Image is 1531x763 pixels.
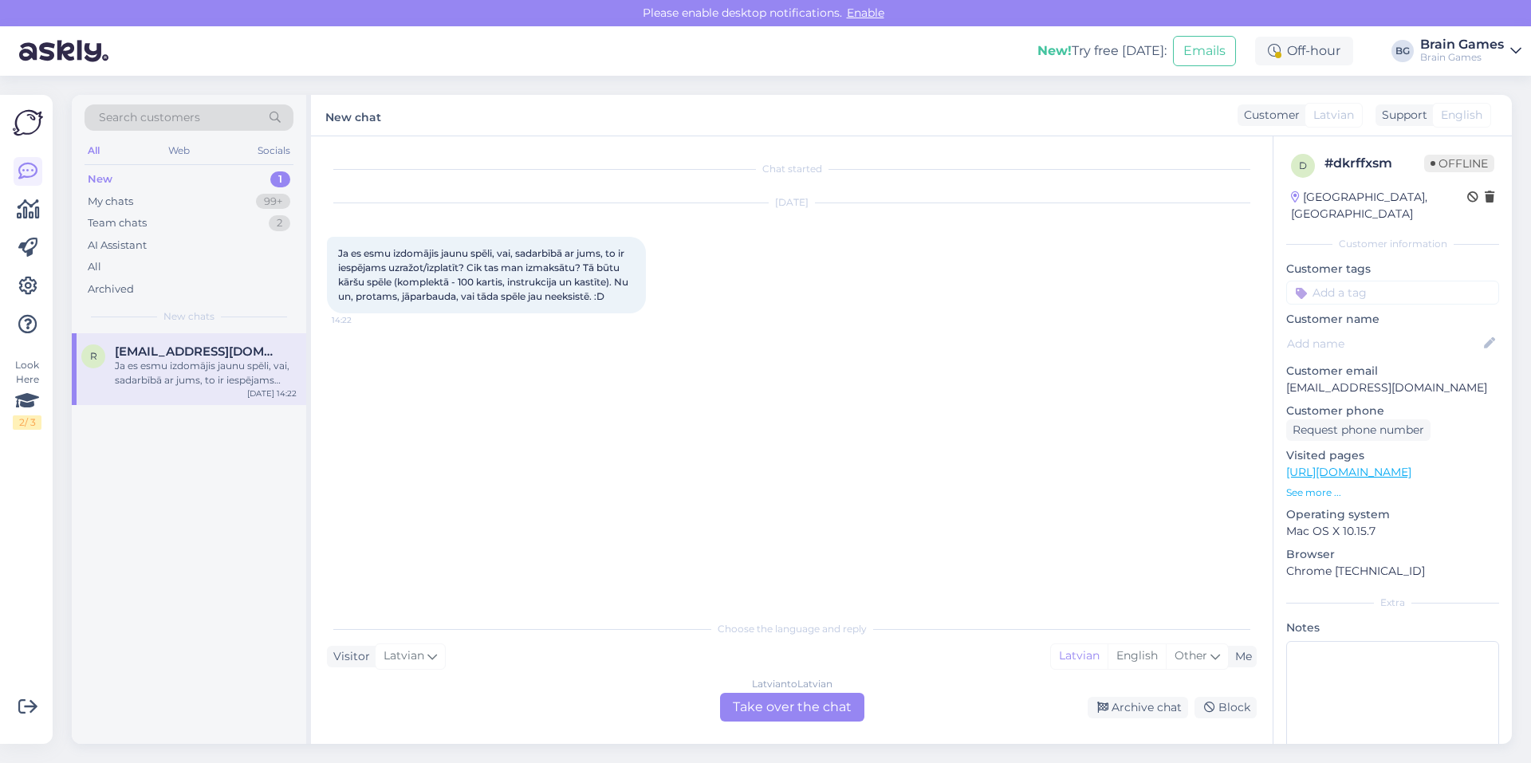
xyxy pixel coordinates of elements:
span: Latvian [1313,107,1354,124]
p: Visited pages [1286,447,1499,464]
span: New chats [163,309,214,324]
div: Choose the language and reply [327,622,1257,636]
div: Brain Games [1420,38,1504,51]
div: Web [165,140,193,161]
div: Support [1376,107,1427,124]
div: Request phone number [1286,419,1431,441]
span: ringuss@gmail.com [115,344,281,359]
div: [GEOGRAPHIC_DATA], [GEOGRAPHIC_DATA] [1291,189,1467,222]
div: Try free [DATE]: [1037,41,1167,61]
div: Look Here [13,358,41,430]
span: d [1299,159,1307,171]
div: Me [1229,648,1252,665]
p: Mac OS X 10.15.7 [1286,523,1499,540]
div: Visitor [327,648,370,665]
p: Browser [1286,546,1499,563]
p: Notes [1286,619,1499,636]
span: Ja es esmu izdomājis jaunu spēli, vai, sadarbībā ar jums, to ir iespējams uzražot/izplatīt? Cik t... [338,247,631,302]
p: Operating system [1286,506,1499,523]
div: Chat started [327,162,1257,176]
div: 99+ [256,194,290,210]
div: [DATE] 14:22 [247,387,297,399]
div: Team chats [88,215,147,231]
div: Take over the chat [720,693,864,722]
span: Search customers [99,109,200,126]
div: 2 [269,215,290,231]
input: Add a tag [1286,281,1499,305]
div: Socials [254,140,293,161]
div: English [1108,644,1166,668]
p: See more ... [1286,486,1499,500]
div: Archive chat [1088,697,1188,718]
div: Latvian to Latvian [752,677,832,691]
div: Block [1194,697,1257,718]
div: All [88,259,101,275]
div: [DATE] [327,195,1257,210]
b: New! [1037,43,1072,58]
p: [EMAIL_ADDRESS][DOMAIN_NAME] [1286,380,1499,396]
div: Extra [1286,596,1499,610]
div: AI Assistant [88,238,147,254]
div: Customer information [1286,237,1499,251]
p: Customer email [1286,363,1499,380]
p: Customer name [1286,311,1499,328]
input: Add name [1287,335,1481,352]
p: Customer tags [1286,261,1499,277]
div: My chats [88,194,133,210]
div: 1 [270,171,290,187]
a: Brain GamesBrain Games [1420,38,1521,64]
span: Offline [1424,155,1494,172]
span: English [1441,107,1482,124]
div: BG [1391,40,1414,62]
p: Customer phone [1286,403,1499,419]
span: Enable [842,6,889,20]
img: Askly Logo [13,108,43,138]
div: Customer [1238,107,1300,124]
span: Latvian [384,647,424,665]
label: New chat [325,104,381,126]
p: Chrome [TECHNICAL_ID] [1286,563,1499,580]
div: Off-hour [1255,37,1353,65]
span: 14:22 [332,314,392,326]
span: r [90,350,97,362]
div: Latvian [1051,644,1108,668]
div: Archived [88,281,134,297]
div: # dkrffxsm [1324,154,1424,173]
span: Other [1175,648,1207,663]
div: All [85,140,103,161]
div: New [88,171,112,187]
button: Emails [1173,36,1236,66]
div: 2 / 3 [13,415,41,430]
div: Ja es esmu izdomājis jaunu spēli, vai, sadarbībā ar jums, to ir iespējams uzražot/izplatīt? Cik t... [115,359,297,387]
div: Brain Games [1420,51,1504,64]
a: [URL][DOMAIN_NAME] [1286,465,1411,479]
